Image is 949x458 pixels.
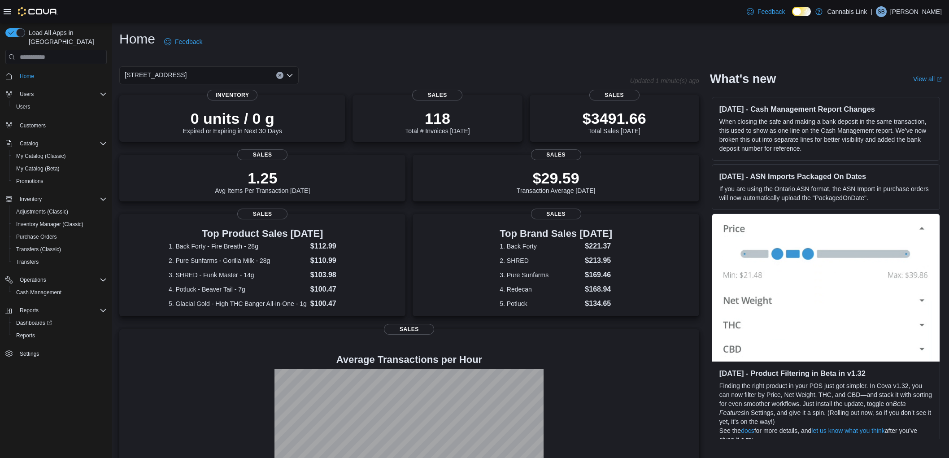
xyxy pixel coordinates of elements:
img: Cova [18,7,58,16]
a: Dashboards [9,317,110,329]
button: Reports [16,305,42,316]
a: Adjustments (Classic) [13,206,72,217]
nav: Complex example [5,66,107,384]
a: Transfers (Classic) [13,244,65,255]
h3: Top Product Sales [DATE] [169,228,357,239]
a: My Catalog (Beta) [13,163,63,174]
span: Operations [16,275,107,285]
span: Feedback [175,37,202,46]
span: Adjustments (Classic) [13,206,107,217]
span: Dark Mode [792,16,792,17]
dd: $100.47 [310,298,357,309]
span: My Catalog (Beta) [13,163,107,174]
dd: $134.65 [585,298,612,309]
span: Sales [237,149,287,160]
dt: 2. Pure Sunfarms - Gorilla Milk - 28g [169,256,307,265]
span: Catalog [20,140,38,147]
dd: $168.94 [585,284,612,295]
span: Cash Management [16,289,61,296]
dd: $112.99 [310,241,357,252]
p: See the for more details, and after you’ve given it a try. [719,426,932,444]
h3: [DATE] - Cash Management Report Changes [719,105,932,113]
a: docs [741,427,754,434]
div: Total Sales [DATE] [583,109,646,135]
dt: 3. SHRED - Funk Master - 14g [169,270,307,279]
a: Customers [16,120,49,131]
span: Customers [16,119,107,131]
dd: $169.46 [585,270,612,280]
a: Promotions [13,176,47,187]
span: Settings [16,348,107,359]
p: $29.59 [517,169,596,187]
span: Inventory [20,196,42,203]
dt: 4. Potluck - Beaver Tail - 7g [169,285,307,294]
h4: Average Transactions per Hour [126,354,692,365]
dd: $100.47 [310,284,357,295]
span: Users [16,89,107,100]
span: Users [16,103,30,110]
a: View allExternal link [913,75,942,83]
span: Sales [531,149,581,160]
p: $3491.66 [583,109,646,127]
p: Finding the right product in your POS just got simpler. In Cova v1.32, you can now filter by Pric... [719,381,932,426]
button: Cash Management [9,286,110,299]
svg: External link [936,77,942,82]
h3: [DATE] - ASN Imports Packaged On Dates [719,172,932,181]
p: 118 [405,109,470,127]
span: SB [878,6,885,17]
button: Users [16,89,37,100]
span: Users [13,101,107,112]
span: Home [16,70,107,82]
p: Updated 1 minute(s) ago [630,77,699,84]
a: Home [16,71,38,82]
span: My Catalog (Classic) [16,153,66,160]
div: Expired or Expiring in Next 30 Days [183,109,282,135]
button: Users [9,100,110,113]
span: Transfers [16,258,39,266]
span: My Catalog (Classic) [13,151,107,161]
span: Customers [20,122,46,129]
span: Sales [589,90,640,100]
button: Customers [2,118,110,131]
button: Users [2,88,110,100]
div: Total # Invoices [DATE] [405,109,470,135]
a: Feedback [161,33,206,51]
dt: 3. Pure Sunfarms [500,270,581,279]
button: My Catalog (Classic) [9,150,110,162]
p: 0 units / 0 g [183,109,282,127]
button: Clear input [276,72,283,79]
span: Promotions [16,178,44,185]
span: Inventory Manager (Classic) [16,221,83,228]
span: Home [20,73,34,80]
h1: Home [119,30,155,48]
span: Load All Apps in [GEOGRAPHIC_DATA] [25,28,107,46]
button: Reports [2,304,110,317]
span: Settings [20,350,39,358]
span: Sales [412,90,462,100]
h3: [DATE] - Product Filtering in Beta in v1.32 [719,369,932,378]
dt: 2. SHRED [500,256,581,265]
button: My Catalog (Beta) [9,162,110,175]
input: Dark Mode [792,7,811,16]
p: [PERSON_NAME] [890,6,942,17]
button: Home [2,70,110,83]
dt: 1. Back Forty - Fire Breath - 28g [169,242,307,251]
dt: 5. Potluck [500,299,581,308]
span: Reports [20,307,39,314]
a: Users [13,101,34,112]
button: Transfers (Classic) [9,243,110,256]
span: Feedback [757,7,785,16]
p: Cannabis Link [827,6,867,17]
button: Catalog [2,137,110,150]
button: Inventory Manager (Classic) [9,218,110,231]
span: Catalog [16,138,107,149]
div: Transaction Average [DATE] [517,169,596,194]
dt: 5. Glacial Gold - High THC Banger All-in-One - 1g [169,299,307,308]
a: let us know what you think [811,427,884,434]
span: Inventory Manager (Classic) [13,219,107,230]
button: Operations [2,274,110,286]
span: [STREET_ADDRESS] [125,70,187,80]
p: If you are using the Ontario ASN format, the ASN Import in purchase orders will now automatically... [719,184,932,202]
dd: $213.95 [585,255,612,266]
p: | [871,6,872,17]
